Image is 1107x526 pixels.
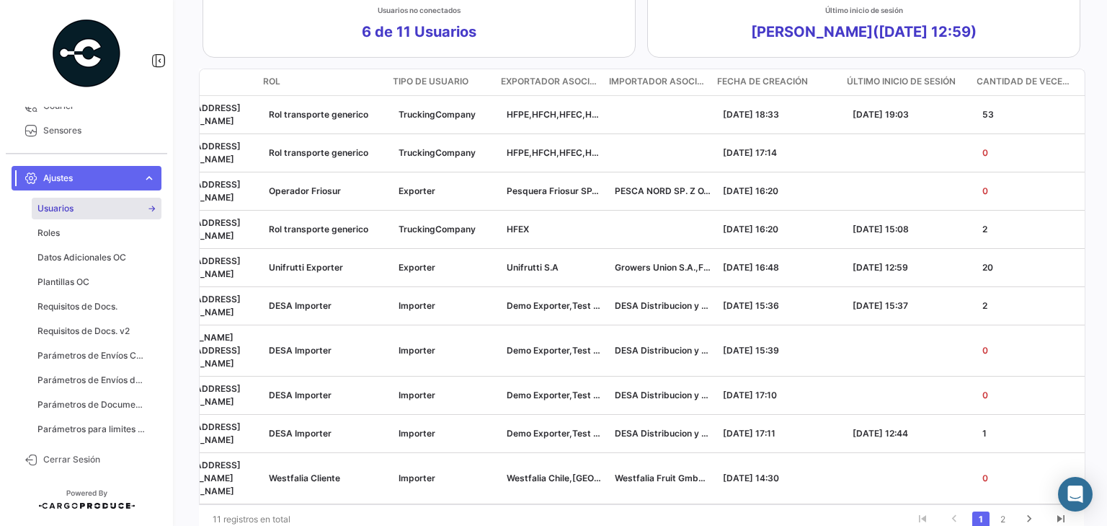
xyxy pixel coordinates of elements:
span: Exportador asociado [501,75,597,88]
span: desarrollos@friosur.cl [161,179,241,203]
span: [DATE] 16:20 [723,185,778,196]
p: Pesquera Friosur SPA,Pesca Chile S.A. [507,185,603,198]
p: DESA Distribucion y Excelencia [615,344,711,357]
a: Parámetros de Documentos [32,394,161,416]
span: Importer [399,345,435,356]
p: PESCA NORD SP. Z O.O,[PERSON_NAME] ZO. O,EUROPACIFICO ALIMENTOS DEL MAR,[PERSON_NAME] FISHERIES P... [615,185,711,198]
span: Requisitos de Docs. [37,300,117,313]
datatable-header-cell: Exportador asociado [495,69,603,95]
span: [DATE] 14:30 [723,473,779,483]
a: Usuarios [32,198,161,219]
datatable-header-cell: Cantidad de Veces Conectado [971,69,1079,95]
span: 20 [982,262,993,273]
p: Growers Union S.A.,FICOTREL SAS,QUANTA CONTROL CORP,S.P.O. ZENTRUM S.r.l.,BE FRESH PRIVATE COMPAN... [615,261,711,274]
span: DESA Importer [269,428,332,439]
span: andri+desa@cargoproduce.com [161,294,241,317]
p: DESA Distribucion y Excelencia [615,389,711,402]
span: [DATE] 17:10 [723,390,777,400]
span: 2 [982,224,987,234]
span: tlozano@desa.cl [161,383,241,407]
span: 53 [982,109,994,120]
span: [DATE] 17:14 [723,147,777,158]
p: Demo Exporter,Test Exporter [507,299,603,312]
span: Cantidad de Veces Conectado [977,75,1073,88]
span: Parámetros de Envíos Cargas Marítimas [37,349,147,362]
span: Roles [37,227,60,240]
span: Tipo de usuario [393,75,468,88]
p: DESA Distribucion y Excelencia [615,299,711,312]
span: cristian+desa@cargoproduce.com [161,332,241,369]
span: ricardososa@sodesa.mx [161,141,241,165]
span: DESA Importer [269,300,332,311]
span: Operador Friosur [269,185,341,196]
span: [DATE] 18:33 [723,109,779,120]
a: Requisitos de Docs. [32,296,161,317]
span: expand_more [143,172,156,185]
a: Roles [32,222,161,244]
span: 0 [982,185,988,196]
p: Demo Exporter,Test Exporter [507,344,603,357]
span: sneha.desai@westfaliafruit.com [161,460,241,496]
span: [DATE] 17:11 [723,428,775,439]
span: 1 [982,428,987,439]
span: Importer [399,473,435,483]
span: TruckingCompany [399,109,476,120]
a: Sensores [12,118,161,143]
span: DESA Importer [269,390,332,400]
span: Rol transporte generico [269,147,368,158]
span: Cerrar Sesión [43,453,156,466]
span: Unifrutti Exporter [269,262,343,273]
span: Rol [263,75,280,88]
span: [DATE] 19:03 [853,109,909,120]
a: Datos Adicionales OC [32,247,161,268]
span: Parámetros de Envíos de Cargas Terrestres [37,374,147,387]
span: 0 [982,345,988,356]
span: DESA Importer [269,345,332,356]
span: [DATE] 16:20 [723,224,778,234]
span: Ajustes [43,172,137,185]
span: 0 [982,473,988,483]
span: [DATE] 15:39 [723,345,779,356]
p: Demo Exporter,Test Exporter [507,427,603,440]
span: Rol transporte generico [269,224,368,234]
span: edesantis@unifrutti.com.ar [161,255,241,279]
span: [DATE] 12:59 [853,262,908,273]
datatable-header-cell: Tipo de usuario [387,69,495,95]
span: Parámetros para limites sensores [37,423,147,436]
span: [DATE] 16:48 [723,262,779,273]
span: 0 [982,390,988,400]
span: Datos Adicionales OC [37,251,126,264]
p: HFEX [507,223,603,236]
datatable-header-cell: Email [149,69,257,95]
span: Exporter [399,262,435,273]
span: TruckingCompany [399,147,476,158]
span: 2 [982,300,987,311]
datatable-header-cell: Fecha de creación [711,69,841,95]
p: HFPE,HFCH,HFEC,HFBP,HFEX,ECHF [507,146,603,159]
span: Exporter [399,185,435,196]
p: Demo Exporter,Test Exporter [507,389,603,402]
span: Importer [399,390,435,400]
datatable-header-cell: Importador asociado [603,69,711,95]
span: Importer [399,300,435,311]
span: trafico@sodesa.mx [161,102,241,126]
span: vdiaz@desa.cl [161,421,241,445]
div: Abrir Intercom Messenger [1058,477,1093,512]
span: Parámetros de Documentos [37,398,147,411]
img: powered-by.png [50,17,123,89]
a: Parámetros de Envíos de Cargas Terrestres [32,369,161,391]
span: [DATE] 15:37 [853,300,908,311]
span: Westfalia Cliente [269,473,340,483]
p: Unifrutti S.A [507,261,603,274]
span: 0 [982,147,988,158]
span: [DATE] 15:36 [723,300,779,311]
p: DESA Distribucion y Excelencia [615,427,711,440]
p: Westfalia Chile,[GEOGRAPHIC_DATA] [GEOGRAPHIC_DATA],Westfalia Fruit Colombia S.A.S.,Westfalia [GE... [507,472,603,485]
span: Último inicio de sesión [847,75,956,88]
a: Parámetros de Envíos Cargas Marítimas [32,345,161,367]
span: [DATE] 15:08 [853,224,909,234]
span: TruckingCompany [399,224,476,234]
span: yrios+sodesa@hortifrut.com [161,217,241,241]
span: [DATE] 12:44 [853,428,908,439]
span: Importador asociado [609,75,706,88]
